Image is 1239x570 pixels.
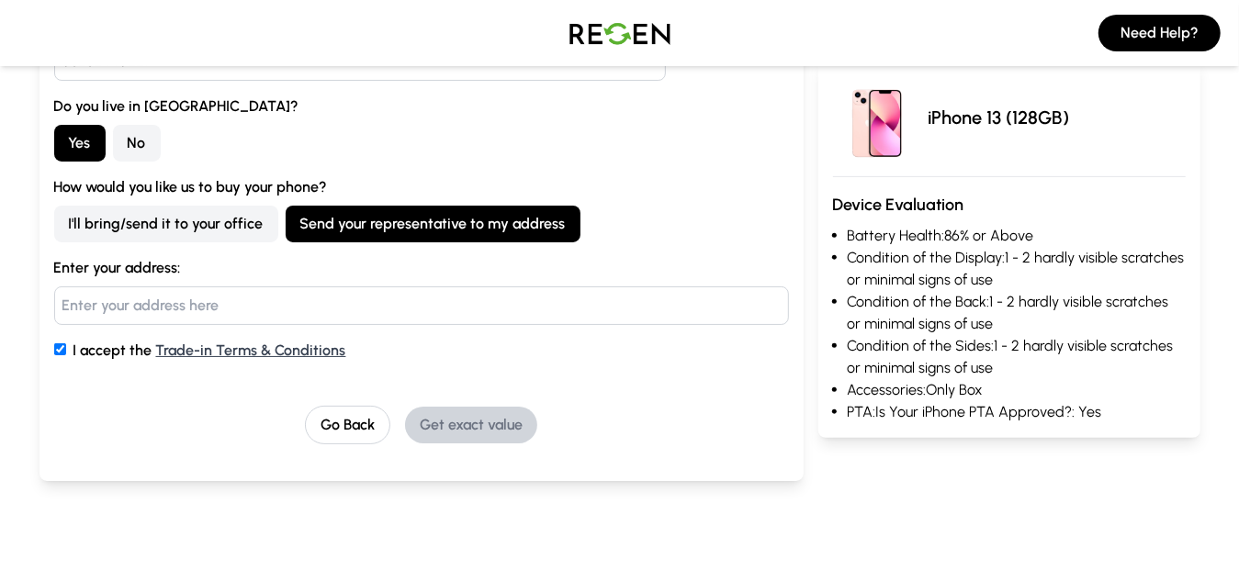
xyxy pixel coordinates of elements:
[54,206,278,242] button: I'll bring/send it to your office
[1098,15,1221,51] button: Need Help?
[848,379,1186,401] li: Accessories: Only Box
[833,73,921,162] img: iPhone 13
[848,291,1186,335] li: Condition of the Back: 1 - 2 hardly visible scratches or minimal signs of use
[848,247,1186,291] li: Condition of the Display: 1 - 2 hardly visible scratches or minimal signs of use
[286,206,580,242] button: Send your representative to my address
[54,340,789,362] label: I accept the
[54,257,789,279] label: Enter your address:
[833,192,1186,218] h3: Device Evaluation
[405,407,537,443] button: Get exact value
[929,105,1070,130] p: iPhone 13 (128GB)
[54,286,789,325] input: Enter your address here
[113,125,161,162] button: No
[848,335,1186,379] li: Condition of the Sides: 1 - 2 hardly visible scratches or minimal signs of use
[54,176,789,198] label: How would you like us to buy your phone?
[54,125,106,162] button: Yes
[848,225,1186,247] li: Battery Health: 86% or Above
[54,95,789,117] label: Do you live in [GEOGRAPHIC_DATA]?
[54,343,66,355] input: I accept the Trade-in Terms & Conditions
[305,406,390,444] button: Go Back
[556,7,684,59] img: Logo
[848,401,1186,423] li: PTA: Is Your iPhone PTA Approved?: Yes
[156,341,346,359] a: Trade-in Terms & Conditions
